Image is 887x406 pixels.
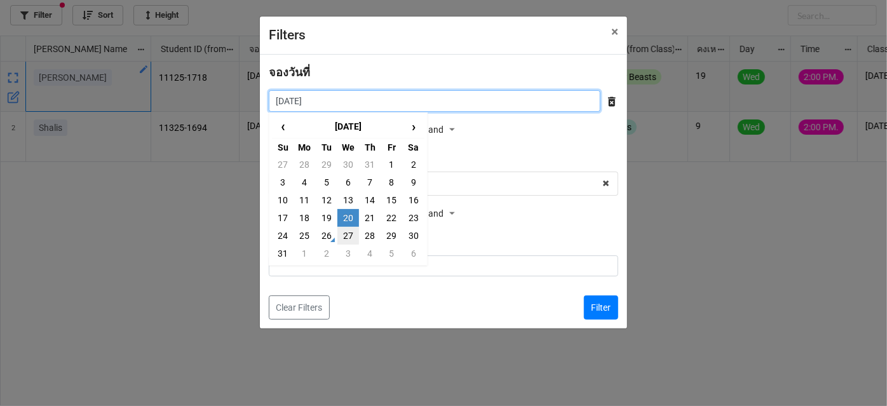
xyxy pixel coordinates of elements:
td: 10 [272,191,294,209]
td: 13 [337,191,359,209]
td: 27 [337,227,359,245]
td: 1 [294,245,315,262]
td: 11 [294,191,315,209]
td: 26 [316,227,337,245]
button: Filter [584,295,618,320]
td: 5 [316,173,337,191]
label: จองวันที่ [269,64,310,81]
td: 6 [403,245,424,262]
td: 14 [359,191,381,209]
td: 15 [381,191,402,209]
th: Fr [381,138,402,156]
span: › [403,116,424,137]
td: 20 [337,209,359,227]
th: Tu [316,138,337,156]
div: Filters [269,25,583,46]
th: [DATE] [294,116,402,139]
td: 4 [359,245,381,262]
td: 7 [359,173,381,191]
td: 12 [316,191,337,209]
th: Sa [403,138,424,156]
div: and [428,121,459,140]
button: Clear Filters [269,295,330,320]
td: 3 [272,173,294,191]
span: ‹ [273,116,293,137]
td: 16 [403,191,424,209]
td: 21 [359,209,381,227]
td: 2 [316,245,337,262]
td: 3 [337,245,359,262]
td: 23 [403,209,424,227]
th: Th [359,138,381,156]
td: 4 [294,173,315,191]
td: 30 [403,227,424,245]
td: 31 [272,245,294,262]
td: 28 [294,156,315,173]
td: 17 [272,209,294,227]
th: Su [272,138,294,156]
td: 30 [337,156,359,173]
input: Date [269,90,600,112]
td: 29 [381,227,402,245]
th: We [337,138,359,156]
span: × [611,24,618,39]
td: 2 [403,156,424,173]
td: 29 [316,156,337,173]
td: 8 [381,173,402,191]
td: 25 [294,227,315,245]
td: 18 [294,209,315,227]
td: 19 [316,209,337,227]
td: 27 [272,156,294,173]
td: 9 [403,173,424,191]
td: 28 [359,227,381,245]
td: 5 [381,245,402,262]
td: 31 [359,156,381,173]
td: 22 [381,209,402,227]
td: 6 [337,173,359,191]
th: Mo [294,138,315,156]
td: 24 [272,227,294,245]
div: and [428,205,459,224]
td: 1 [381,156,402,173]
